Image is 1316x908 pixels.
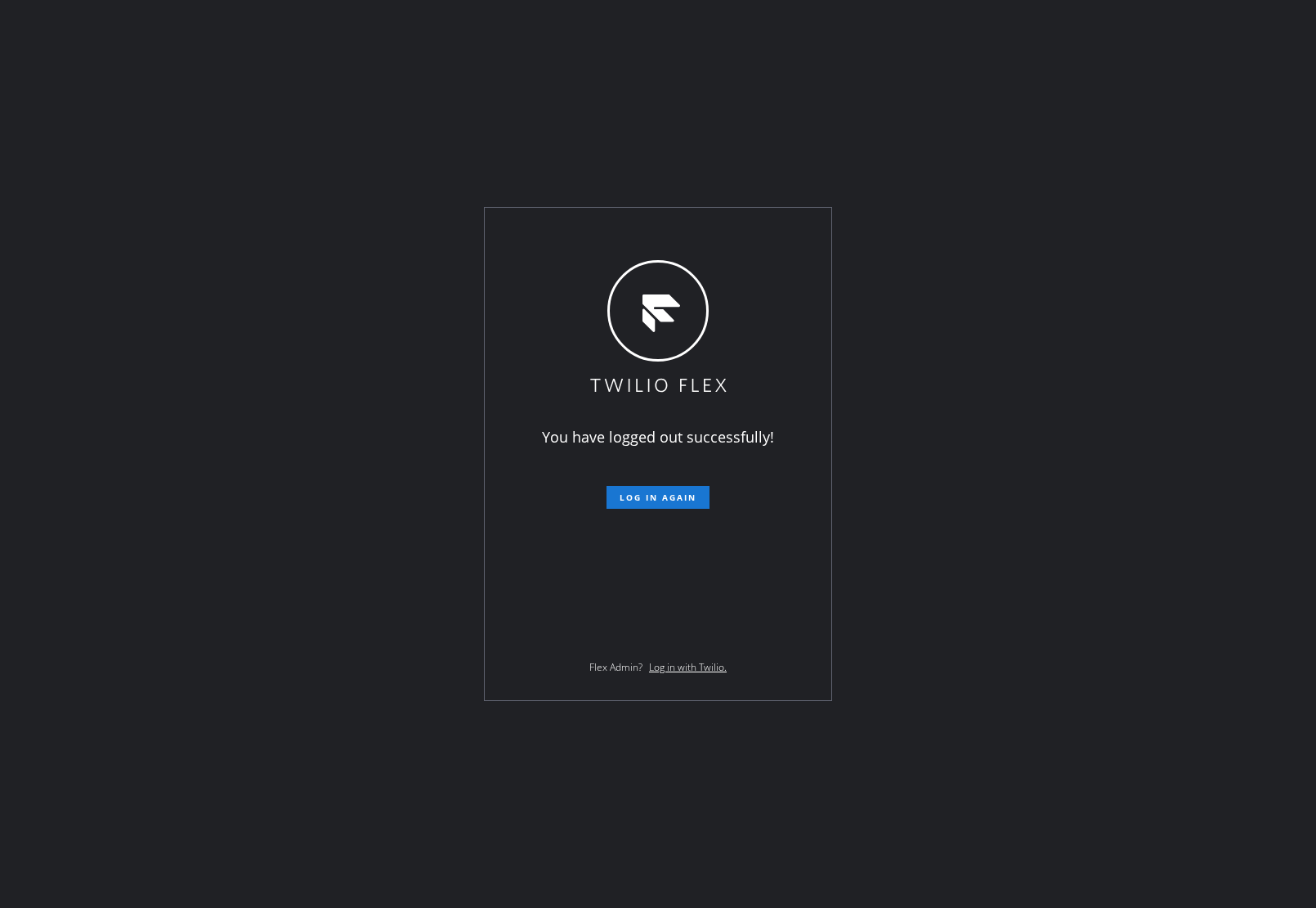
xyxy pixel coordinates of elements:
a: Log in with Twilio. [649,660,727,674]
span: Log in again [620,492,696,503]
span: You have logged out successfully! [542,427,774,447]
button: Log in again [607,486,709,509]
span: Flex Admin? [589,660,642,674]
